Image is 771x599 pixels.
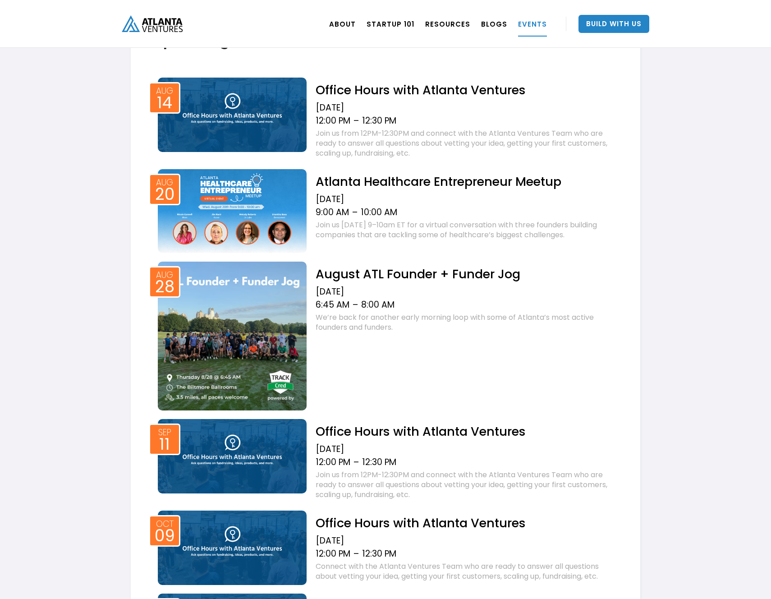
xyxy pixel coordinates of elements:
[481,11,507,37] a: BLOGS
[155,280,174,294] div: 28
[156,178,173,187] div: Aug
[353,548,359,559] div: –
[353,115,359,126] div: –
[158,78,307,152] img: Event thumb
[156,271,173,279] div: Aug
[316,207,349,218] div: 9:00 AM
[316,457,350,468] div: 12:00 PM
[158,169,307,253] img: Event thumb
[316,515,618,531] h2: Office Hours with Atlanta Ventures
[316,194,618,205] div: [DATE]
[157,96,172,110] div: 14
[316,444,618,455] div: [DATE]
[316,470,618,500] div: Join us from 12PM-12:30PM and connect with the Atlanta Ventures Team who are ready to answer all ...
[316,299,349,310] div: 6:45 AM
[362,548,396,559] div: 12:30 PM
[352,207,358,218] div: –
[153,508,618,585] a: Event thumbOct09Office Hours with Atlanta Ventures[DATE]12:00 PM–12:30 PMConnect with the Atlanta...
[518,11,547,37] a: EVENTS
[316,535,618,546] div: [DATE]
[353,457,359,468] div: –
[316,102,618,113] div: [DATE]
[578,15,649,33] a: Build With Us
[316,286,618,297] div: [DATE]
[316,424,618,439] h2: Office Hours with Atlanta Ventures
[316,562,618,581] div: Connect with the Atlanta Ventures Team who are ready to answer all questions about vetting your i...
[316,313,618,332] div: We’re back for another early morning loop with some of Atlanta’s most active founders and funders.
[153,417,618,502] a: Event thumbSep11Office Hours with Atlanta Ventures[DATE]12:00 PM–12:30 PMJoin us from 12PM-12:30P...
[367,11,414,37] a: Startup 101
[153,167,618,253] a: Event thumbAug20Atlanta Healthcare Entrepreneur Meetup[DATE]9:00 AM–10:00 AMJoin us [DATE] 9–10am...
[316,174,618,189] h2: Atlanta Healthcare Entrepreneur Meetup
[362,457,396,468] div: 12:30 PM
[316,82,618,98] h2: Office Hours with Atlanta Ventures
[158,419,307,493] img: Event thumb
[155,529,175,543] div: 09
[156,520,174,528] div: Oct
[316,548,350,559] div: 12:00 PM
[158,262,307,410] img: Event thumb
[361,207,397,218] div: 10:00 AM
[362,115,396,126] div: 12:30 PM
[316,220,618,240] div: Join us [DATE] 9–10am ET for a virtual conversation with three founders building companies that a...
[153,32,618,48] h2: Upcoming Events
[425,11,470,37] a: RESOURCES
[361,299,395,310] div: 8:00 AM
[353,299,358,310] div: –
[159,438,170,451] div: 11
[158,511,307,585] img: Event thumb
[156,87,173,95] div: Aug
[316,129,618,158] div: Join us from 12PM-12:30PM and connect with the Atlanta Ventures Team who are ready to answer all ...
[329,11,356,37] a: ABOUT
[316,115,350,126] div: 12:00 PM
[153,259,618,410] a: Event thumbAug28August ATL Founder + Funder Jog[DATE]6:45 AM–8:00 AMWe’re back for another early ...
[158,428,171,437] div: Sep
[316,266,618,282] h2: August ATL Founder + Funder Jog
[155,188,174,201] div: 20
[153,75,618,161] a: Event thumbAug14Office Hours with Atlanta Ventures[DATE]12:00 PM–12:30 PMJoin us from 12PM-12:30P...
